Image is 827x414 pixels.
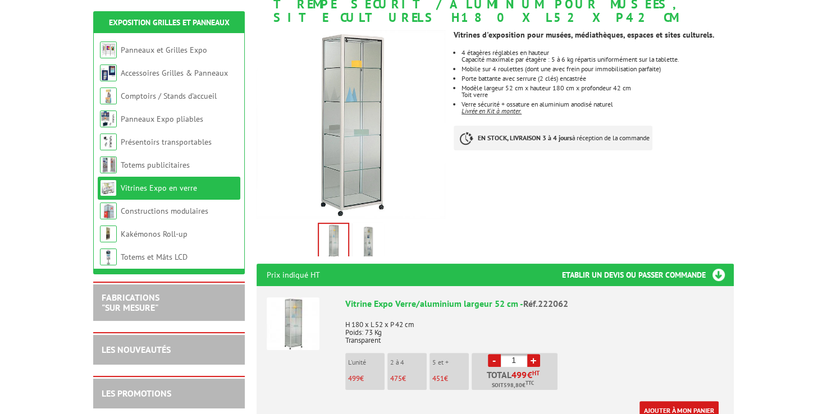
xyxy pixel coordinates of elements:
p: Total [474,370,558,390]
li: Mobile sur 4 roulettes (dont une avec frein pour immobilisation parfaite) [462,66,733,72]
a: Vitrines Expo en verre [121,183,197,193]
div: Vitrine Expo Verre/aluminium largeur 52 cm - [345,297,724,310]
p: à réception de la commande [454,126,652,150]
span: 499 [511,370,527,379]
p: L'unité [348,358,385,366]
p: Prix indiqué HT [267,264,320,286]
img: Accessoires Grilles & Panneaux [100,65,117,81]
img: Vitrines Expo en verre [100,180,117,196]
p: € [348,375,385,383]
span: 451 [432,374,444,383]
span: 475 [390,374,402,383]
p: Toit verre [462,91,733,98]
p: H 180 x L 52 x P 42 cm Poids: 73 Kg Transparent [345,313,724,344]
span: € [527,370,532,379]
a: + [527,354,540,367]
span: 499 [348,374,360,383]
img: Comptoirs / Stands d'accueil [100,88,117,104]
div: Capacité maximale par étagère : 5 à 6 kg répartis uniformément sur la tablette. [462,56,733,63]
a: Totems publicitaires [121,160,190,170]
a: Constructions modulaires [121,206,208,216]
p: Verre sécurité + ossature en aluminium anodisé naturel [462,101,733,108]
p: 5 et + [432,358,469,366]
img: Présentoirs transportables [100,134,117,150]
strong: EN STOCK, LIVRAISON 3 à 4 jours [478,134,572,142]
a: FABRICATIONS"Sur Mesure" [102,292,159,313]
a: Comptoirs / Stands d'accueil [121,91,217,101]
sup: TTC [526,380,534,386]
img: vitrines_exposition_en_verre_trempe_securise_222062_structure_aluminimum_toit_verre_rempli_222062... [355,225,382,260]
a: Accessoires Grilles & Panneaux [121,68,228,78]
p: Modèle largeur 52 cm x hauteur 180 cm x profondeur 42 cm [462,85,733,91]
img: 222062_vitrine_verre_roulettes.jpg [257,30,446,219]
sup: HT [532,369,540,377]
img: Kakémonos Roll-up [100,226,117,242]
img: Vitrine Expo Verre/aluminium largeur 52 cm [267,297,319,350]
img: Totems et Mâts LCD [100,249,117,265]
div: Vitrines d'exposition pour musées, médiathèques, espaces et sites culturels. [454,31,733,38]
span: Réf.222062 [523,298,568,309]
a: Présentoirs transportables [121,137,212,147]
a: - [488,354,501,367]
img: Constructions modulaires [100,203,117,219]
img: Totems publicitaires [100,157,117,173]
p: 2 à 4 [390,358,427,366]
span: 598,80 [504,381,522,390]
div: 4 étagères réglables en hauteur [462,49,733,56]
span: Soit € [492,381,534,390]
p: € [390,375,427,383]
a: Panneaux Expo pliables [121,114,203,124]
a: Exposition Grilles et Panneaux [109,17,230,27]
u: Livrée en Kit à monter. [462,107,522,115]
h3: Etablir un devis ou passer commande [562,264,734,286]
img: 222062_vitrine_verre_roulettes.jpg [319,224,348,259]
img: Panneaux Expo pliables [100,111,117,127]
a: Panneaux et Grilles Expo [121,45,207,55]
p: € [432,375,469,383]
a: Totems et Mâts LCD [121,252,188,262]
li: Porte battante avec serrure (2 clés) encastrée [462,75,733,82]
a: Kakémonos Roll-up [121,229,188,239]
img: Panneaux et Grilles Expo [100,42,117,58]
